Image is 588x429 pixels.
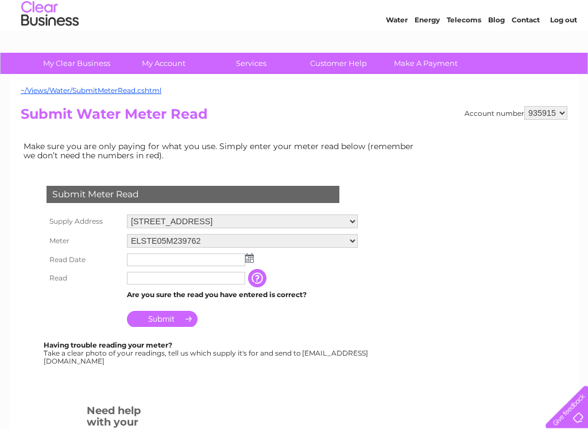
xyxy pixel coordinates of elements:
[372,6,451,20] a: 0333 014 3131
[44,232,124,251] th: Meter
[29,53,124,75] a: My Clear Business
[488,49,505,57] a: Blog
[248,270,269,288] input: Information
[386,49,408,57] a: Water
[447,49,481,57] a: Telecoms
[550,49,577,57] a: Log out
[117,53,211,75] a: My Account
[127,311,198,327] input: Submit
[44,251,124,270] th: Read Date
[124,288,361,303] td: Are you sure the read you have entered is correct?
[21,30,79,65] img: logo.png
[378,53,473,75] a: Make A Payment
[44,341,172,350] b: Having trouble reading your meter?
[291,53,386,75] a: Customer Help
[21,139,423,163] td: Make sure you are only paying for what you use. Simply enter your meter read below (remember we d...
[44,270,124,288] th: Read
[204,53,299,75] a: Services
[512,49,540,57] a: Contact
[44,342,370,365] div: Take a clear photo of your readings, tell us which supply it's for and send to [EMAIL_ADDRESS][DO...
[21,87,161,95] a: ~/Views/Water/SubmitMeterRead.cshtml
[24,6,566,56] div: Clear Business is a trading name of Verastar Limited (registered in [GEOGRAPHIC_DATA] No. 3667643...
[415,49,440,57] a: Energy
[44,212,124,232] th: Supply Address
[465,107,567,120] div: Account number
[21,107,567,128] h2: Submit Water Meter Read
[47,186,339,204] div: Submit Meter Read
[245,254,254,263] img: ...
